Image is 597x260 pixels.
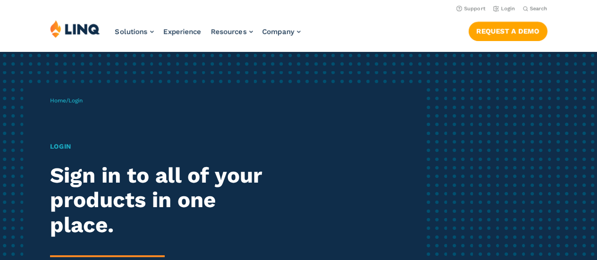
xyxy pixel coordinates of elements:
a: Home [50,97,66,104]
span: / [50,97,83,104]
a: Login [493,6,515,12]
a: Solutions [115,27,154,36]
span: Company [262,27,294,36]
span: Resources [211,27,247,36]
img: LINQ | K‑12 Software [50,20,100,38]
a: Experience [163,27,202,36]
a: Support [456,6,486,12]
button: Open Search Bar [523,5,547,12]
span: Search [530,6,547,12]
a: Resources [211,27,253,36]
nav: Button Navigation [469,20,547,41]
a: Request a Demo [469,22,547,41]
span: Solutions [115,27,148,36]
h1: Login [50,142,280,151]
h2: Sign in to all of your products in one place. [50,163,280,238]
a: Company [262,27,301,36]
span: Login [68,97,83,104]
nav: Primary Navigation [115,20,301,51]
